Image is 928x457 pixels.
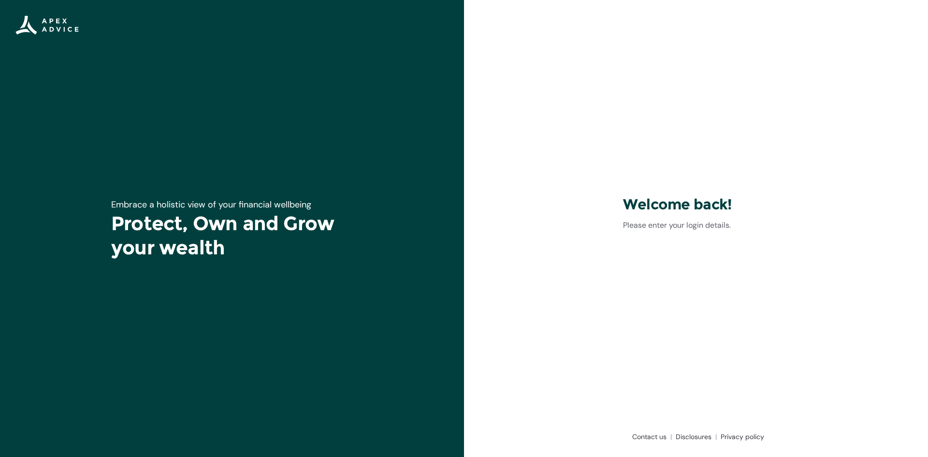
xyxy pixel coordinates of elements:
[623,220,769,231] p: Please enter your login details.
[623,195,769,214] h3: Welcome back!
[111,199,311,210] span: Embrace a holistic view of your financial wellbeing
[15,15,79,35] img: Apex Advice Group
[672,432,717,442] a: Disclosures
[111,211,353,260] h1: Protect, Own and Grow your wealth
[628,432,672,442] a: Contact us
[717,432,764,442] a: Privacy policy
